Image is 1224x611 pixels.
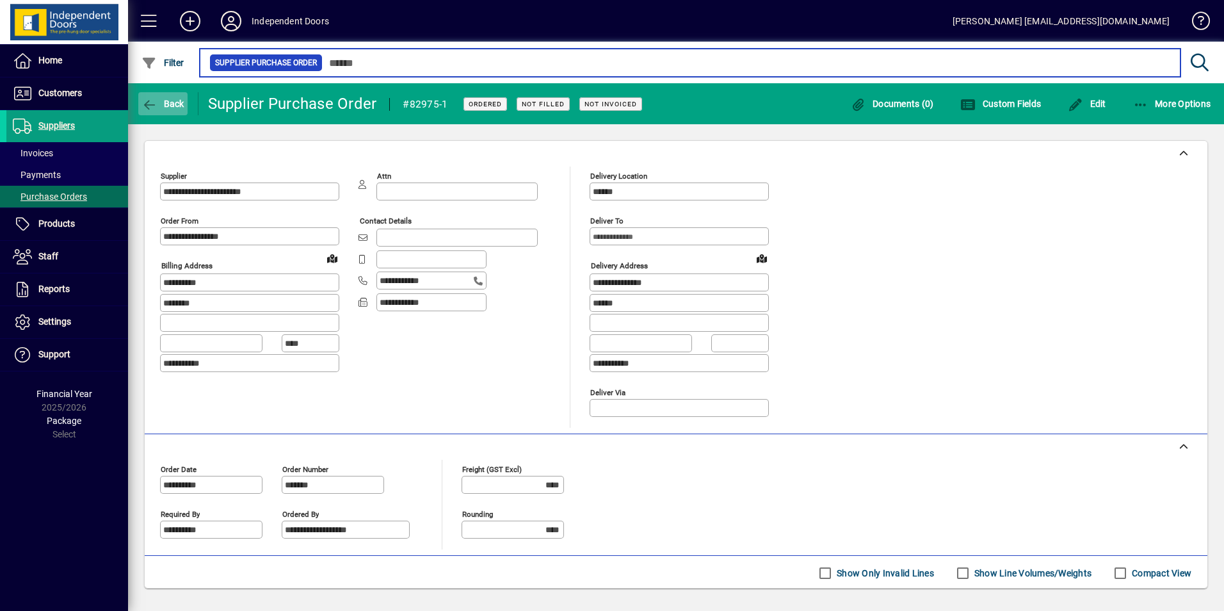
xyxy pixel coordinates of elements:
span: More Options [1133,99,1211,109]
a: Staff [6,241,128,273]
span: Financial Year [36,389,92,399]
span: Package [47,416,81,426]
mat-label: Ordered by [282,509,319,518]
span: Purchase Orders [13,191,87,202]
span: Filter [141,58,184,68]
div: #82975-1 [403,94,447,115]
span: Invoices [13,148,53,158]
mat-label: Freight (GST excl) [462,464,522,473]
span: Reports [38,284,70,294]
span: Custom Fields [960,99,1041,109]
mat-label: Order number [282,464,328,473]
span: Customers [38,88,82,98]
div: Independent Doors [252,11,329,31]
a: Products [6,208,128,240]
a: Knowledge Base [1182,3,1208,44]
span: Products [38,218,75,229]
span: Not Invoiced [584,100,637,108]
span: Suppliers [38,120,75,131]
span: Support [38,349,70,359]
label: Show Only Invalid Lines [834,567,934,580]
button: Edit [1065,92,1109,115]
span: Documents (0) [851,99,934,109]
mat-label: Supplier [161,172,187,181]
span: Not Filled [522,100,565,108]
button: Filter [138,51,188,74]
a: Payments [6,164,128,186]
a: View on map [322,248,342,268]
span: Home [38,55,62,65]
label: Show Line Volumes/Weights [972,567,1091,580]
mat-label: Order from [161,216,198,225]
button: More Options [1130,92,1214,115]
a: Customers [6,77,128,110]
span: Supplier Purchase Order [215,56,317,69]
div: [PERSON_NAME] [EMAIL_ADDRESS][DOMAIN_NAME] [953,11,1170,31]
span: Settings [38,316,71,327]
button: Back [138,92,188,115]
label: Compact View [1129,567,1191,580]
a: Invoices [6,142,128,164]
mat-label: Attn [377,172,391,181]
mat-label: Rounding [462,509,493,518]
span: Payments [13,170,61,180]
button: Profile [211,10,252,33]
app-page-header-button: Back [128,92,198,115]
button: Documents (0) [848,92,937,115]
a: Settings [6,306,128,338]
a: Purchase Orders [6,186,128,208]
span: Edit [1068,99,1106,109]
span: Staff [38,251,58,261]
mat-label: Deliver To [590,216,624,225]
button: Add [170,10,211,33]
a: View on map [752,248,772,268]
mat-label: Delivery Location [590,172,647,181]
button: Custom Fields [957,92,1044,115]
mat-label: Order date [161,464,197,473]
mat-label: Required by [161,509,200,518]
span: Ordered [469,100,502,108]
a: Home [6,45,128,77]
mat-label: Deliver via [590,387,625,396]
a: Support [6,339,128,371]
a: Reports [6,273,128,305]
div: Supplier Purchase Order [208,94,377,114]
span: Back [141,99,184,109]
